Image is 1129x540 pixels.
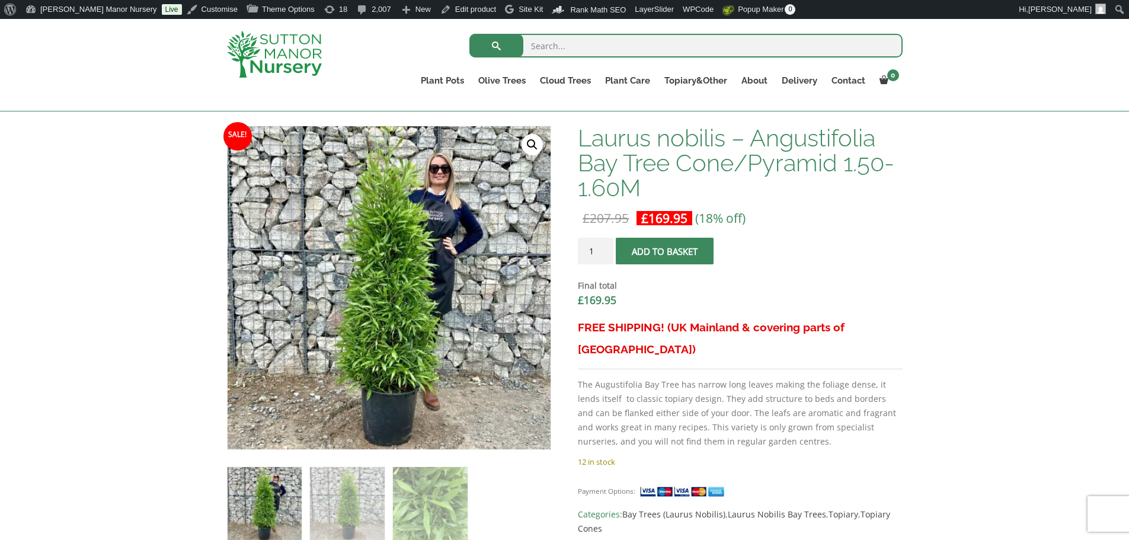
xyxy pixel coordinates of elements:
a: Laurus Nobilis Bay Trees [728,509,826,520]
a: About [734,72,775,89]
a: Topiary&Other [657,72,734,89]
a: Cloud Trees [533,72,598,89]
span: Categories: , , , [578,507,902,536]
span: £ [578,293,584,307]
a: Live [162,4,182,15]
span: Site Kit [519,5,543,14]
a: Contact [824,72,872,89]
small: Payment Options: [578,487,635,496]
h1: Laurus nobilis – Angustifolia Bay Tree Cone/Pyramid 1.50-1.60M [578,126,902,200]
img: payment supported [639,485,728,498]
span: 0 [785,4,795,15]
input: Product quantity [578,238,613,264]
a: Bay Trees (Laurus Nobilis) [622,509,725,520]
img: logo [227,31,322,78]
p: 12 in stock [578,455,902,469]
a: 0 [872,72,903,89]
bdi: 169.95 [641,210,687,226]
span: Rank Math SEO [570,5,626,14]
bdi: 207.95 [583,210,629,226]
span: [PERSON_NAME] [1028,5,1092,14]
span: £ [583,210,590,226]
a: Topiary [829,509,858,520]
a: Delivery [775,72,824,89]
span: £ [641,210,648,226]
a: Plant Pots [414,72,471,89]
a: Plant Care [598,72,657,89]
p: The Augustifolia Bay Tree has narrow long leaves making the foliage dense, it lends itself to cla... [578,378,902,449]
bdi: 169.95 [578,293,616,307]
dt: Final total [578,279,902,293]
button: Add to basket [616,238,714,264]
span: Sale! [223,122,252,151]
input: Search... [469,34,903,57]
a: Olive Trees [471,72,533,89]
a: View full-screen image gallery [522,134,543,155]
span: (18% off) [695,210,746,226]
h3: FREE SHIPPING! (UK Mainland & covering parts of [GEOGRAPHIC_DATA]) [578,317,902,360]
span: 0 [887,69,899,81]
